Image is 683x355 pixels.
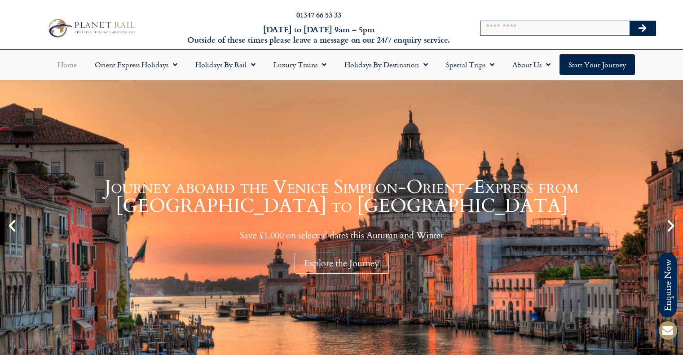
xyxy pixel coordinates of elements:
[4,54,679,75] nav: Menu
[630,21,656,35] button: Search
[22,230,661,241] p: Save £1,000 on selected dates this Autumn and Winter
[185,24,453,45] h6: [DATE] to [DATE] 9am – 5pm Outside of these times please leave a message on our 24/7 enquiry serv...
[437,54,503,75] a: Special Trips
[296,9,341,20] a: 01347 66 53 33
[503,54,560,75] a: About Us
[335,54,437,75] a: Holidays by Destination
[4,218,20,233] div: Previous slide
[186,54,264,75] a: Holidays by Rail
[22,178,661,215] h1: Journey aboard the Venice Simplon-Orient-Express from [GEOGRAPHIC_DATA] to [GEOGRAPHIC_DATA]
[295,253,389,274] div: Explore the Journey
[44,17,138,39] img: Planet Rail Train Holidays Logo
[86,54,186,75] a: Orient Express Holidays
[48,54,86,75] a: Home
[663,218,679,233] div: Next slide
[264,54,335,75] a: Luxury Trains
[560,54,635,75] a: Start your Journey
